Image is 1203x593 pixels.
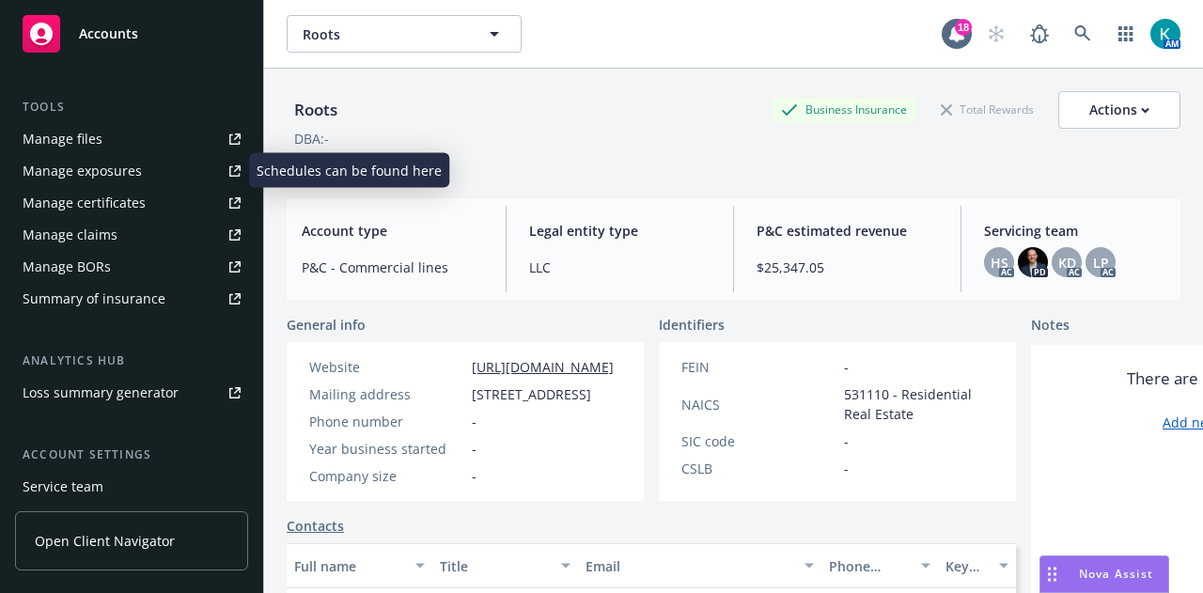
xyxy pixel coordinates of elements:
div: Year business started [309,439,464,459]
div: FEIN [681,357,836,377]
div: Mailing address [309,384,464,404]
button: Roots [287,15,522,53]
div: Loss summary generator [23,378,179,408]
div: Manage BORs [23,252,111,282]
button: Actions [1058,91,1180,129]
div: 18 [955,19,972,36]
a: Contacts [287,516,344,536]
div: Roots [287,98,345,122]
a: Manage files [15,124,248,154]
span: Nova Assist [1079,566,1153,582]
div: Business Insurance [772,98,916,121]
button: Full name [287,543,432,588]
span: $25,347.05 [757,257,938,277]
a: Manage claims [15,220,248,250]
span: LLC [529,257,711,277]
div: Phone number [309,412,464,431]
div: Title [440,556,550,576]
div: Manage exposures [23,156,142,186]
a: Switch app [1107,15,1145,53]
div: Analytics hub [15,351,248,370]
a: Start snowing [977,15,1015,53]
a: Service team [15,472,248,502]
span: General info [287,315,366,335]
span: Roots [303,24,465,44]
div: Full name [294,556,404,576]
span: - [472,439,477,459]
span: HS [991,253,1008,273]
div: Email [586,556,793,576]
button: Phone number [821,543,938,588]
a: Search [1064,15,1101,53]
div: Summary of insurance [23,284,165,314]
div: Actions [1089,92,1149,128]
div: Phone number [829,556,910,576]
div: Service team [23,472,103,502]
div: SIC code [681,431,836,451]
img: photo [1018,247,1048,277]
div: Key contact [945,556,988,576]
span: Identifiers [659,315,725,335]
div: Website [309,357,464,377]
span: KD [1058,253,1076,273]
div: DBA: - [294,129,329,148]
span: Accounts [79,26,138,41]
button: Title [432,543,578,588]
span: LP [1093,253,1109,273]
span: P&C estimated revenue [757,221,938,241]
div: Drag to move [1040,556,1064,592]
span: [STREET_ADDRESS] [472,384,591,404]
div: Manage claims [23,220,117,250]
a: Manage BORs [15,252,248,282]
a: Summary of insurance [15,284,248,314]
button: Email [578,543,821,588]
div: Account settings [15,445,248,464]
div: Total Rewards [931,98,1043,121]
button: Key contact [938,543,1016,588]
div: Company size [309,466,464,486]
span: - [472,466,477,486]
span: Open Client Navigator [35,531,175,551]
div: Manage files [23,124,102,154]
span: 531110 - Residential Real Estate [844,384,993,424]
a: [URL][DOMAIN_NAME] [472,358,614,376]
a: Manage exposures [15,156,248,186]
span: Legal entity type [529,221,711,241]
div: NAICS [681,395,836,414]
div: Manage certificates [23,188,146,218]
span: - [844,431,849,451]
span: Servicing team [984,221,1165,241]
span: - [472,412,477,431]
span: - [844,357,849,377]
span: Notes [1031,315,1070,337]
button: Nova Assist [1039,555,1169,593]
a: Report a Bug [1021,15,1058,53]
img: photo [1150,19,1180,49]
a: Loss summary generator [15,378,248,408]
a: Manage certificates [15,188,248,218]
span: Account type [302,221,483,241]
span: P&C - Commercial lines [302,257,483,277]
span: - [844,459,849,478]
div: Tools [15,98,248,117]
a: Accounts [15,8,248,60]
div: CSLB [681,459,836,478]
